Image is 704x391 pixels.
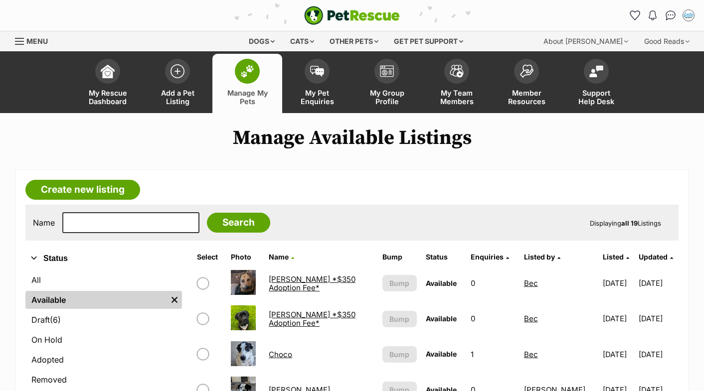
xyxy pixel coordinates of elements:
span: translation missing: en.admin.listings.index.attributes.enquiries [471,253,504,261]
button: My account [681,7,697,23]
img: member-resources-icon-8e73f808a243e03378d46382f2149f9095a855e16c252ad45f914b54edf8863c.svg [520,64,533,78]
a: Available [25,291,167,309]
td: 0 [467,266,519,300]
div: Get pet support [387,31,470,51]
a: Enquiries [471,253,509,261]
span: My Team Members [434,89,479,106]
td: [DATE] [639,301,678,336]
td: [DATE] [599,301,638,336]
img: chat-41dd97257d64d25036548639549fe6c8038ab92f7586957e7f3b1b290dea8141.svg [666,10,676,20]
a: Draft [25,311,182,329]
td: 0 [467,301,519,336]
a: All [25,271,182,289]
div: Other pets [323,31,385,51]
a: Adopted [25,351,182,369]
button: Bump [382,346,417,363]
span: Member Resources [504,89,549,106]
img: team-members-icon-5396bd8760b3fe7c0b43da4ab00e1e3bb1a5d9ba89233759b79545d2d3fc5d0d.svg [450,65,464,78]
span: Bump [389,349,409,360]
span: Bump [389,278,409,288]
span: My Rescue Dashboard [85,89,130,106]
span: Name [269,253,289,261]
th: Select [193,249,225,265]
input: Search [207,213,270,233]
a: Remove filter [167,291,182,309]
span: Listed by [524,253,555,261]
th: Photo [227,249,264,265]
td: [DATE] [599,266,638,300]
strong: all 19 [621,219,638,227]
span: Bump [389,314,409,324]
a: Conversations [663,7,679,23]
a: Removed [25,371,182,389]
a: Bec [524,350,538,359]
div: Dogs [242,31,282,51]
label: Name [33,218,55,227]
a: On Hold [25,331,182,349]
img: dashboard-icon-eb2f2d2d3e046f16d808141f083e7271f6b2e854fb5c12c21221c1fb7104beca.svg [101,64,115,78]
img: Bec profile pic [684,10,694,20]
img: add-pet-listing-icon-0afa8454b4691262ce3f59096e99ab1cd57d4a30225e0717b998d2c9b9846f56.svg [171,64,184,78]
a: Bec [524,314,538,323]
a: [PERSON_NAME] *$350 Adoption Fee* [269,310,355,328]
img: notifications-46538b983faf8c2785f20acdc204bb7945ddae34d4c08c2a6579f10ce5e182be.svg [649,10,657,20]
span: Manage My Pets [225,89,270,106]
span: My Pet Enquiries [295,89,340,106]
a: [PERSON_NAME] *$350 Adoption Fee* [269,274,355,292]
span: Updated [639,253,668,261]
img: pet-enquiries-icon-7e3ad2cf08bfb03b45e93fb7055b45f3efa6380592205ae92323e6603595dc1f.svg [310,66,324,77]
td: [DATE] [639,266,678,300]
a: Add a Pet Listing [143,54,212,113]
div: About [PERSON_NAME] [536,31,635,51]
span: Support Help Desk [574,89,619,106]
a: Choco [269,350,292,359]
a: Support Help Desk [561,54,631,113]
a: Member Resources [492,54,561,113]
a: Create new listing [25,180,140,200]
span: Available [426,279,457,287]
span: Listed [603,253,624,261]
span: Add a Pet Listing [155,89,200,106]
button: Status [25,252,182,265]
a: My Rescue Dashboard [73,54,143,113]
a: Name [269,253,294,261]
td: [DATE] [599,337,638,372]
a: My Team Members [422,54,492,113]
div: Good Reads [637,31,697,51]
a: Bec [524,278,538,288]
a: Favourites [627,7,643,23]
img: logo-e224e6f780fb5917bec1dbf3a21bbac754714ae5b6737aabdf751b685950b380.svg [304,6,400,25]
span: Available [426,350,457,358]
a: Listed by [524,253,560,261]
img: manage-my-pets-icon-02211641906a0b7f246fdf0571729dbe1e7629f14944591b6c1af311fb30b64b.svg [240,65,254,78]
td: [DATE] [639,337,678,372]
a: Updated [639,253,673,261]
a: PetRescue [304,6,400,25]
span: (6) [50,314,61,326]
span: Menu [26,37,48,45]
span: Displaying Listings [590,219,661,227]
img: help-desk-icon-fdf02630f3aa405de69fd3d07c3f3aa587a6932b1a1747fa1d2bba05be0121f9.svg [589,65,603,77]
a: My Pet Enquiries [282,54,352,113]
img: group-profile-icon-3fa3cf56718a62981997c0bc7e787c4b2cf8bcc04b72c1350f741eb67cf2f40e.svg [380,65,394,77]
a: Manage My Pets [212,54,282,113]
div: Cats [283,31,321,51]
th: Status [422,249,466,265]
button: Bump [382,311,417,327]
a: Menu [15,31,55,49]
a: Listed [603,253,629,261]
span: Available [426,314,457,323]
button: Bump [382,275,417,291]
ul: Account quick links [627,7,697,23]
td: 1 [467,337,519,372]
th: Bump [378,249,421,265]
button: Notifications [645,7,661,23]
span: My Group Profile [364,89,409,106]
a: My Group Profile [352,54,422,113]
